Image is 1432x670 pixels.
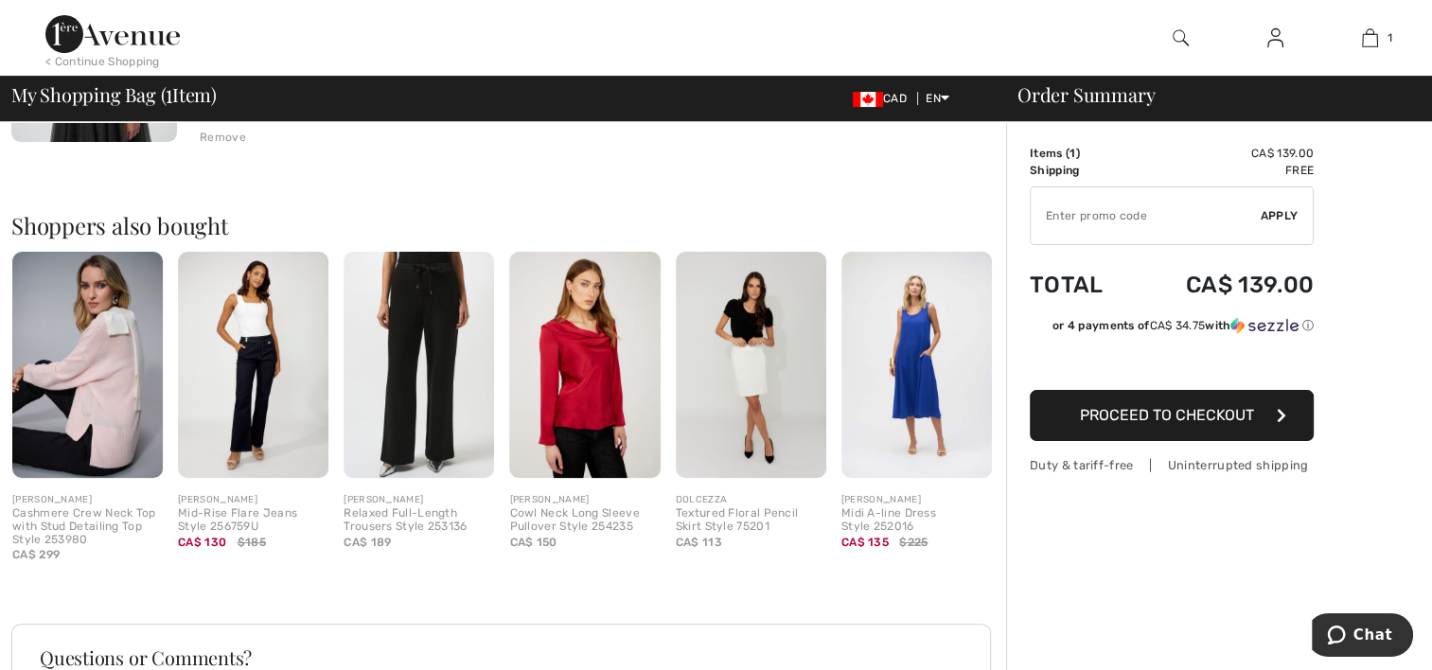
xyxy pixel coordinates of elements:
div: Mid-Rise Flare Jeans Style 256759U [178,507,328,534]
img: Sezzle [1230,317,1299,334]
span: CA$ 135 [841,536,889,549]
span: CAD [853,92,914,105]
span: $225 [899,534,928,551]
div: Cashmere Crew Neck Top with Stud Detailing Top Style 253980 [12,507,163,546]
div: or 4 payments of with [1052,317,1314,334]
input: Promo code [1031,187,1261,244]
div: Order Summary [995,85,1421,104]
span: CA$ 34.75 [1149,319,1205,332]
h3: Questions or Comments? [40,648,963,667]
img: Relaxed Full-Length Trousers Style 253136 [344,252,494,478]
div: [PERSON_NAME] [12,493,163,507]
img: search the website [1173,26,1189,49]
img: Canadian Dollar [853,92,883,107]
iframe: PayPal-paypal [1030,341,1314,383]
div: DOLCEZZA [676,493,826,507]
button: Proceed to Checkout [1030,390,1314,441]
img: 1ère Avenue [45,15,180,53]
a: Sign In [1252,26,1299,50]
a: 1 [1323,26,1416,49]
div: Remove [200,129,246,146]
div: [PERSON_NAME] [178,493,328,507]
div: [PERSON_NAME] [841,493,992,507]
td: Items ( ) [1030,145,1133,162]
span: EN [926,92,949,105]
span: CA$ 150 [509,536,557,549]
div: Textured Floral Pencil Skirt Style 75201 [676,507,826,534]
span: Proceed to Checkout [1080,406,1254,424]
img: Mid-Rise Flare Jeans Style 256759U [178,252,328,478]
div: Relaxed Full-Length Trousers Style 253136 [344,507,494,534]
div: [PERSON_NAME] [344,493,494,507]
div: < Continue Shopping [45,53,160,70]
div: Midi A-line Dress Style 252016 [841,507,992,534]
td: Shipping [1030,162,1133,179]
div: [PERSON_NAME] [509,493,660,507]
span: Apply [1261,207,1299,224]
span: $185 [238,534,266,551]
img: My Bag [1362,26,1378,49]
td: Free [1133,162,1314,179]
img: Textured Floral Pencil Skirt Style 75201 [676,252,826,478]
span: My Shopping Bag ( Item) [11,85,217,104]
img: Midi A-line Dress Style 252016 [841,252,992,478]
span: 1 [166,80,172,105]
span: CA$ 299 [12,548,60,561]
span: CA$ 130 [178,536,226,549]
span: 1 [1070,147,1075,160]
div: Cowl Neck Long Sleeve Pullover Style 254235 [509,507,660,534]
span: CA$ 189 [344,536,391,549]
h2: Shoppers also bought [11,214,1006,237]
img: Cowl Neck Long Sleeve Pullover Style 254235 [509,252,660,478]
td: Total [1030,253,1133,317]
span: CA$ 113 [676,536,722,549]
span: 1 [1388,29,1392,46]
img: My Info [1267,26,1283,49]
div: or 4 payments ofCA$ 34.75withSezzle Click to learn more about Sezzle [1030,317,1314,341]
td: CA$ 139.00 [1133,145,1314,162]
div: Duty & tariff-free | Uninterrupted shipping [1030,456,1314,474]
iframe: Opens a widget where you can chat to one of our agents [1312,613,1413,661]
img: Cashmere Crew Neck Top with Stud Detailing Top Style 253980 [12,252,163,478]
td: CA$ 139.00 [1133,253,1314,317]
